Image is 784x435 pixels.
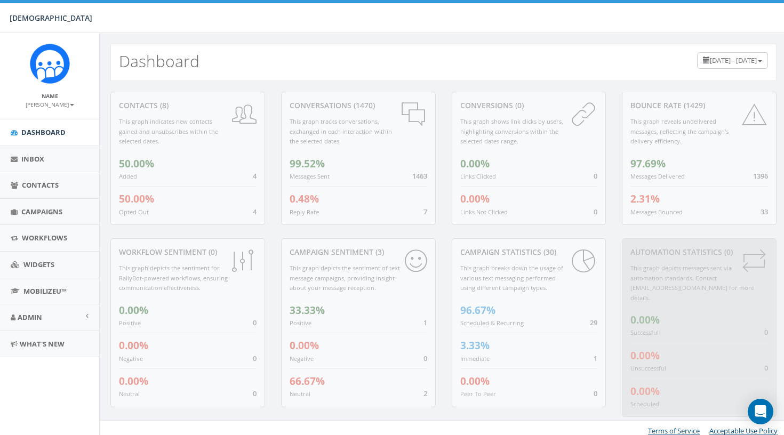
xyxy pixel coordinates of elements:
[460,208,508,216] small: Links Not Clicked
[290,157,325,171] span: 99.52%
[119,355,143,362] small: Negative
[290,100,427,111] div: conversations
[290,264,400,292] small: This graph depicts the sentiment of text message campaigns, providing insight about your message ...
[10,13,92,23] span: [DEMOGRAPHIC_DATA]
[460,157,490,171] span: 0.00%
[290,319,311,327] small: Positive
[119,208,149,216] small: Opted Out
[630,208,683,216] small: Messages Bounced
[764,363,768,373] span: 0
[460,319,524,327] small: Scheduled & Recurring
[21,207,62,216] span: Campaigns
[594,389,597,398] span: 0
[460,172,496,180] small: Links Clicked
[290,303,325,317] span: 33.33%
[630,100,768,111] div: Bounce Rate
[206,247,217,257] span: (0)
[460,247,598,257] div: Campaign Statistics
[119,303,148,317] span: 0.00%
[119,339,148,352] span: 0.00%
[630,313,660,327] span: 0.00%
[423,389,427,398] span: 2
[460,390,496,398] small: Peer To Peer
[21,154,44,164] span: Inbox
[460,264,563,292] small: This graph breaks down the usage of various text messaging performed using different campaign types.
[22,180,59,190] span: Contacts
[30,44,70,84] img: Rally_Corp_Icon.png
[630,400,659,408] small: Scheduled
[290,355,314,362] small: Negative
[590,318,597,327] span: 29
[22,233,67,243] span: Workflows
[630,328,659,336] small: Successful
[119,319,141,327] small: Positive
[253,318,257,327] span: 0
[119,100,257,111] div: contacts
[764,327,768,337] span: 0
[630,157,666,171] span: 97.69%
[253,353,257,363] span: 0
[119,374,148,388] span: 0.00%
[253,207,257,216] span: 4
[21,127,66,137] span: Dashboard
[682,100,705,110] span: (1429)
[630,384,660,398] span: 0.00%
[290,208,319,216] small: Reply Rate
[290,390,310,398] small: Neutral
[594,207,597,216] span: 0
[253,171,257,181] span: 4
[761,207,768,216] span: 33
[594,353,597,363] span: 1
[423,207,427,216] span: 7
[460,374,490,388] span: 0.00%
[630,192,660,206] span: 2.31%
[460,303,495,317] span: 96.67%
[423,353,427,363] span: 0
[594,171,597,181] span: 0
[290,374,325,388] span: 66.67%
[290,339,319,352] span: 0.00%
[119,172,137,180] small: Added
[20,339,65,349] span: What's New
[158,100,169,110] span: (8)
[18,312,42,322] span: Admin
[412,171,427,181] span: 1463
[26,99,74,109] a: [PERSON_NAME]
[119,390,140,398] small: Neutral
[119,117,218,145] small: This graph indicates new contacts gained and unsubscribes within the selected dates.
[460,117,563,145] small: This graph shows link clicks by users, highlighting conversions within the selected dates range.
[630,247,768,257] div: Automation Statistics
[119,192,154,206] span: 50.00%
[630,172,685,180] small: Messages Delivered
[253,389,257,398] span: 0
[42,92,58,100] small: Name
[710,55,757,65] span: [DATE] - [DATE]
[460,100,598,111] div: conversions
[26,101,74,108] small: [PERSON_NAME]
[460,355,490,362] small: Immediate
[748,399,773,424] div: Open Intercom Messenger
[630,117,729,145] small: This graph reveals undelivered messages, reflecting the campaign's delivery efficiency.
[513,100,524,110] span: (0)
[630,349,660,362] span: 0.00%
[119,264,228,292] small: This graph depicts the sentiment for RallyBot-powered workflows, ensuring communication effective...
[460,192,490,206] span: 0.00%
[23,260,54,269] span: Widgets
[722,247,733,257] span: (0)
[290,247,427,257] div: Campaign Sentiment
[119,157,154,171] span: 50.00%
[290,117,392,145] small: This graph tracks conversations, exchanged in each interaction within the selected dates.
[630,364,666,372] small: Unsuccessful
[351,100,375,110] span: (1470)
[541,247,556,257] span: (30)
[373,247,384,257] span: (3)
[119,247,257,257] div: Workflow Sentiment
[753,171,768,181] span: 1396
[423,318,427,327] span: 1
[460,339,490,352] span: 3.33%
[290,172,330,180] small: Messages Sent
[23,286,67,296] span: MobilizeU™
[630,264,754,302] small: This graph depicts messages sent via automation standards. Contact [EMAIL_ADDRESS][DOMAIN_NAME] f...
[290,192,319,206] span: 0.48%
[119,52,199,70] h2: Dashboard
